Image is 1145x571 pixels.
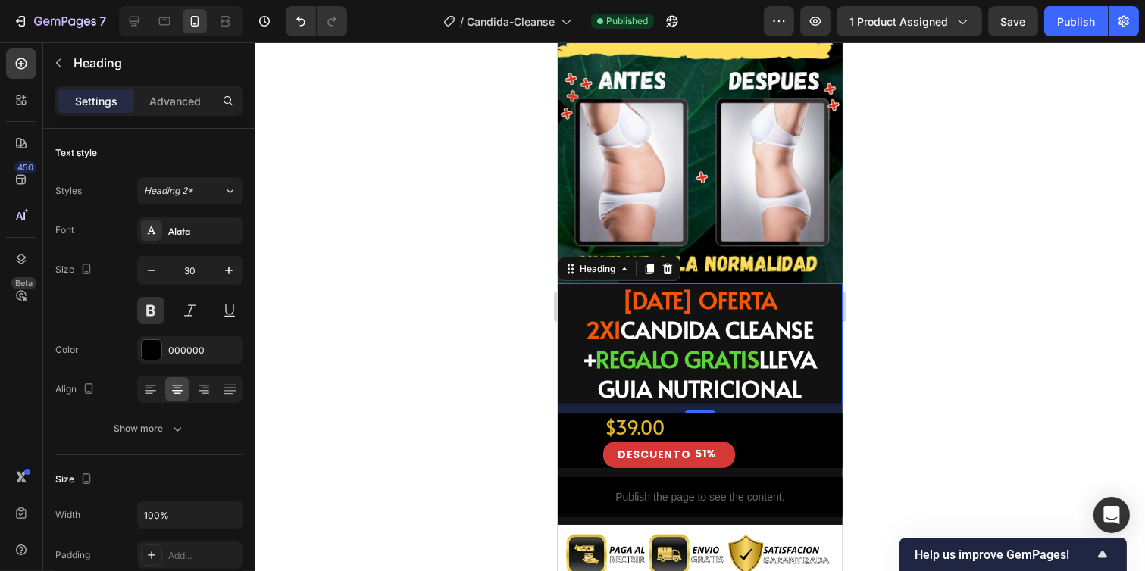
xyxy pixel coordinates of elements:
[915,545,1112,563] button: Show survey - Help us improve GemPages!
[149,93,201,109] p: Advanced
[55,260,95,280] div: Size
[55,548,90,562] div: Padding
[114,421,185,436] div: Show more
[55,415,243,442] button: Show more
[460,14,464,30] span: /
[1057,14,1095,30] div: Publish
[286,6,347,36] div: Undo/Redo
[168,224,239,238] div: Alata
[55,379,98,400] div: Align
[849,14,948,30] span: 1 product assigned
[558,42,843,571] iframe: Design area
[14,161,36,173] div: 450
[988,6,1038,36] button: Save
[55,223,74,237] div: Font
[467,14,555,30] span: Candida-Cleanse
[1044,6,1108,36] button: Publish
[55,508,80,522] div: Width
[1001,15,1026,28] span: Save
[1093,497,1130,533] div: Open Intercom Messenger
[55,470,95,490] div: Size
[168,549,239,563] div: Add...
[75,93,117,109] p: Settings
[55,146,97,160] div: Text style
[6,6,113,36] button: 7
[837,6,982,36] button: 1 product assigned
[138,501,242,529] input: Auto
[55,184,82,198] div: Styles
[137,177,243,204] button: Heading 2*
[168,344,239,357] div: 000000
[915,548,1093,562] span: Help us improve GemPages!
[11,277,36,289] div: Beta
[74,54,237,72] p: Heading
[55,343,79,357] div: Color
[606,14,648,28] span: Published
[99,12,106,30] p: 7
[144,184,193,198] span: Heading 2*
